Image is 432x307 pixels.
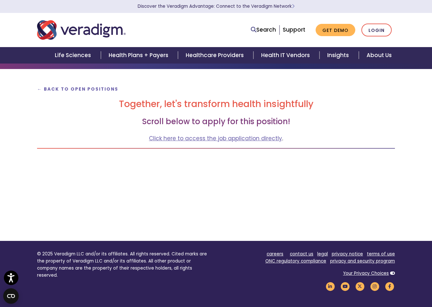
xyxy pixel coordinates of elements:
h2: Together, let's transform health insightfully [37,99,395,110]
a: Health IT Vendors [253,47,319,64]
a: Support [283,26,305,34]
a: terms of use [367,251,395,257]
iframe: Greenhouse Job Board [37,164,395,213]
a: careers [267,251,283,257]
a: Get Demo [316,24,355,36]
a: Life Sciences [47,47,101,64]
a: Search [251,25,276,34]
a: privacy notice [332,251,363,257]
a: privacy and security program [330,258,395,264]
a: ONC regulatory compliance [265,258,326,264]
p: © 2025 Veradigm LLC and/or its affiliates. All rights reserved. Cited marks are the property of V... [37,251,211,279]
iframe: Drift Chat Widget [308,261,424,299]
a: ← Back to Open Positions [37,86,118,92]
a: Discover the Veradigm Advantage: Connect to the Veradigm NetworkLearn More [138,3,295,9]
a: Health Plans + Payers [101,47,178,64]
span: Learn More [292,3,295,9]
h3: Scroll below to apply for this position! [37,117,395,126]
a: Insights [319,47,358,64]
button: Open CMP widget [3,288,19,304]
a: Login [361,24,392,37]
a: Healthcare Providers [178,47,253,64]
p: . [37,134,395,143]
a: About Us [359,47,399,64]
a: Click here to access the job application directly [149,134,282,142]
img: Veradigm logo [37,19,126,41]
a: legal [317,251,328,257]
a: contact us [290,251,313,257]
